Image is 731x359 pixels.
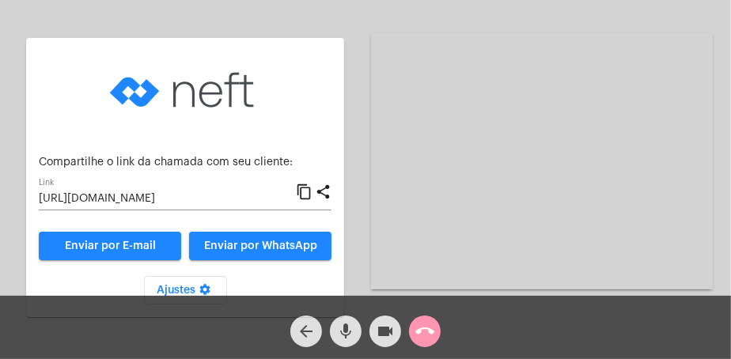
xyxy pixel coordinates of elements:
[144,276,227,304] button: Ajustes
[315,183,331,202] mat-icon: share
[157,285,214,296] span: Ajustes
[376,322,395,341] mat-icon: videocam
[189,232,331,260] button: Enviar por WhatsApp
[39,157,331,168] p: Compartilhe o link da chamada com seu cliente:
[65,240,156,251] span: Enviar por E-mail
[195,283,214,302] mat-icon: settings
[297,322,316,341] mat-icon: arrow_back
[204,240,317,251] span: Enviar por WhatsApp
[415,322,434,341] mat-icon: call_end
[39,232,181,260] a: Enviar por E-mail
[296,183,312,202] mat-icon: content_copy
[106,51,264,130] img: logo-neft-novo-2.png
[336,322,355,341] mat-icon: mic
